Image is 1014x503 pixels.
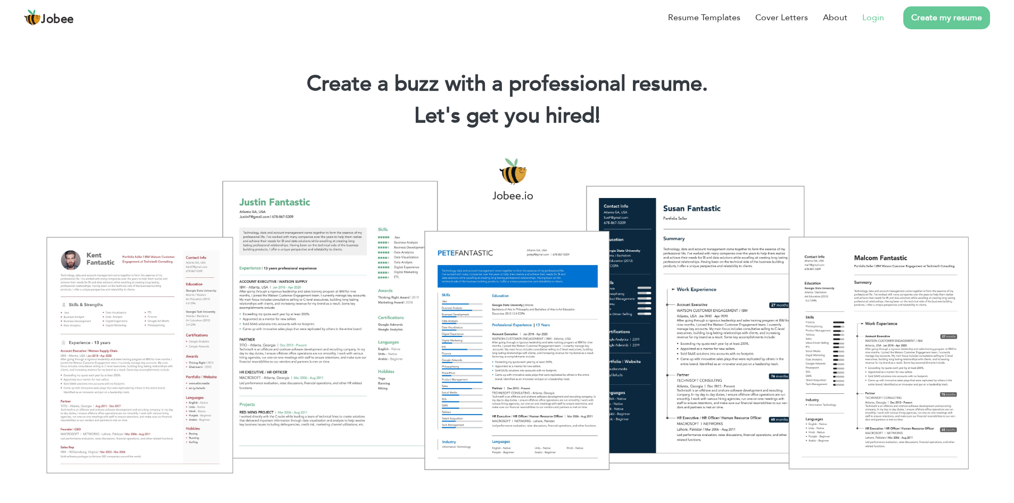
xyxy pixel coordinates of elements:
[466,101,600,130] span: get you hired!
[903,6,990,29] a: Create my resume
[595,101,600,130] span: |
[24,9,74,26] a: Jobee
[16,102,998,130] h2: Let's
[41,14,74,26] span: Jobee
[24,9,41,26] img: jobee.io
[823,11,847,24] a: About
[862,11,884,24] a: Login
[755,11,808,24] a: Cover Letters
[668,11,740,24] a: Resume Templates
[16,70,998,98] h1: Create a buzz with a professional resume.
